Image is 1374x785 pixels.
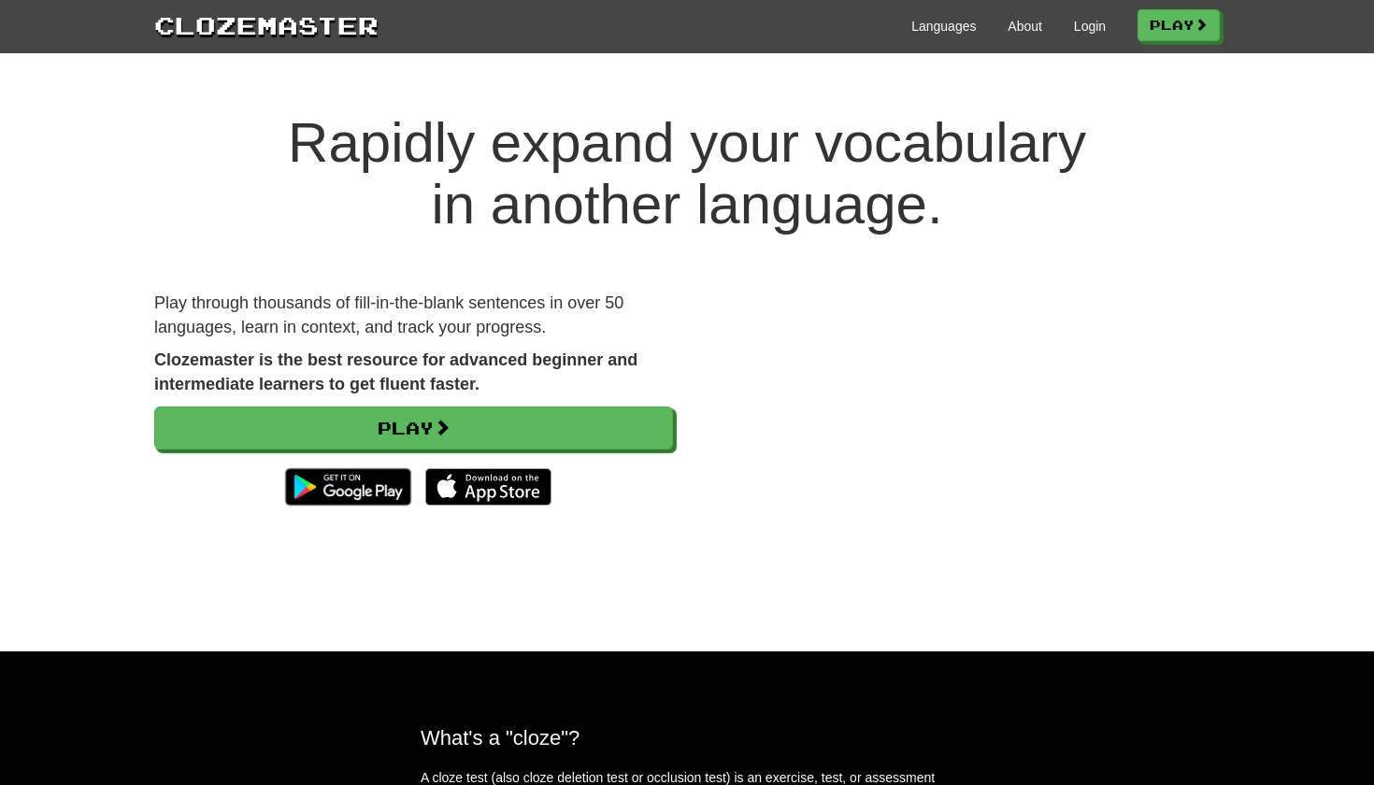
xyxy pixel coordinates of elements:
a: Clozemaster [154,7,379,42]
p: Play through thousands of fill-in-the-blank sentences in over 50 languages, learn in context, and... [154,292,673,339]
a: Login [1074,17,1106,36]
img: Get it on Google Play [276,459,421,515]
h2: What's a "cloze"? [421,726,953,749]
a: About [1008,17,1042,36]
a: Play [154,407,673,450]
strong: Clozemaster is the best resource for advanced beginner and intermediate learners to get fluent fa... [154,350,637,393]
a: Play [1138,9,1220,41]
a: Languages [911,17,976,36]
img: Download_on_the_App_Store_Badge_US-UK_135x40-25178aeef6eb6b83b96f5f2d004eda3bffbb37122de64afbaef7... [425,468,551,506]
